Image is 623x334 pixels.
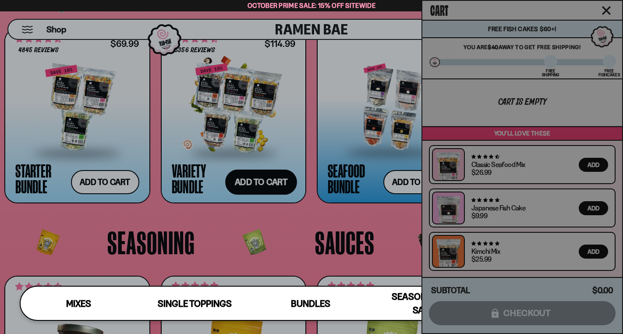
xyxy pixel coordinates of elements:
span: October Prime Sale: 15% off Sitewide [248,1,375,10]
a: Mixes [21,287,137,320]
span: Seasoning and Sauce [392,291,461,316]
a: Single Toppings [137,287,253,320]
span: Mixes [66,298,91,309]
a: Seasoning and Sauce [368,287,485,320]
a: Bundles [253,287,369,320]
span: Single Toppings [158,298,232,309]
span: Bundles [291,298,330,309]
